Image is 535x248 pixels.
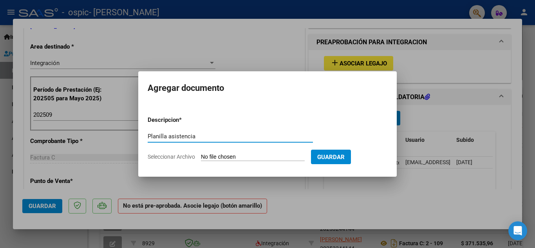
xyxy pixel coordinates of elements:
[317,154,345,161] span: Guardar
[148,81,387,96] h2: Agregar documento
[311,150,351,164] button: Guardar
[148,154,195,160] span: Seleccionar Archivo
[508,221,527,240] div: Open Intercom Messenger
[148,116,220,125] p: Descripcion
